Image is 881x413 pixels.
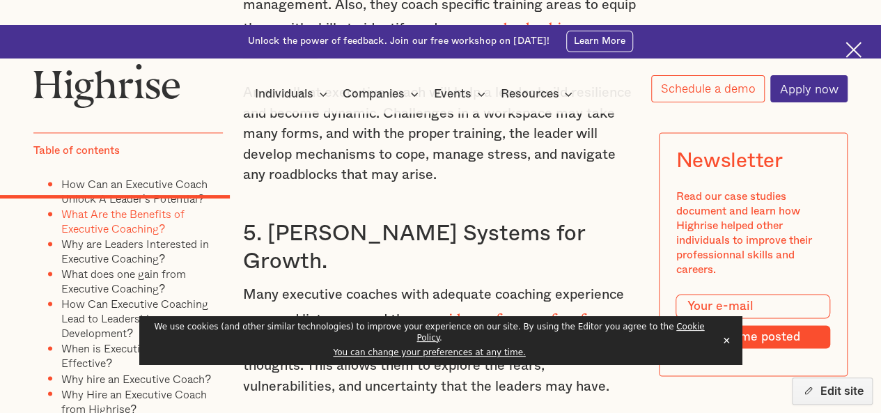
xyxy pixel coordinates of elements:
[61,265,186,297] a: What does one gain from Executive Coaching?
[243,83,639,186] p: An excellent executive coach will help a leader build resilience and become dynamic. Challenges i...
[333,348,525,359] button: You can change your preferences at any time.
[676,294,830,349] form: Modal Form
[248,35,550,48] div: Unlock the power of feedback. Join our free workshop on [DATE]!
[243,220,639,275] h3: 5. [PERSON_NAME] Systems for Growth.
[676,325,830,348] input: Keep me posted
[33,63,180,108] img: Highrise logo
[416,322,704,343] a: Cookie Policy
[434,86,471,102] div: Events
[61,340,201,371] a: When is Executive Coaching Effective?
[676,189,830,277] div: Read our case studies document and learn how Highrise helped other individuals to improve their p...
[566,31,634,52] a: Learn More
[155,322,705,343] span: We use cookies (and other similar technologies) to improve your experience on our site. By using ...
[845,42,861,58] img: Cross icon
[651,75,765,102] a: Schedule a demo
[343,86,423,102] div: Companies
[255,86,332,102] div: Individuals
[500,86,577,102] div: Resources
[676,294,830,319] input: Your e-mail
[61,235,209,267] a: Why are Leaders Interested in Executive Coaching?
[343,86,405,102] div: Companies
[33,143,120,158] div: Table of contents
[434,86,490,102] div: Events
[255,86,313,102] div: Individuals
[717,330,736,351] button: Close
[61,205,185,237] a: What Are the Benefits of Executive Coaching?
[61,370,211,387] a: Why hire an Executive Coach?
[61,176,208,207] a: How Can an Executive Coach Unlock A Leader's Potential?
[243,311,612,345] strong: provide a safe space free from judgment
[770,75,848,102] a: Apply now
[61,295,208,341] a: How Can Executive Coaching Lead to Leadership Development?
[500,86,559,102] div: Resources
[243,285,639,396] p: Many executive coaches with adequate coaching experience are good listeners, and they where their...
[792,377,873,405] button: Edit site
[676,149,782,173] div: Newsletter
